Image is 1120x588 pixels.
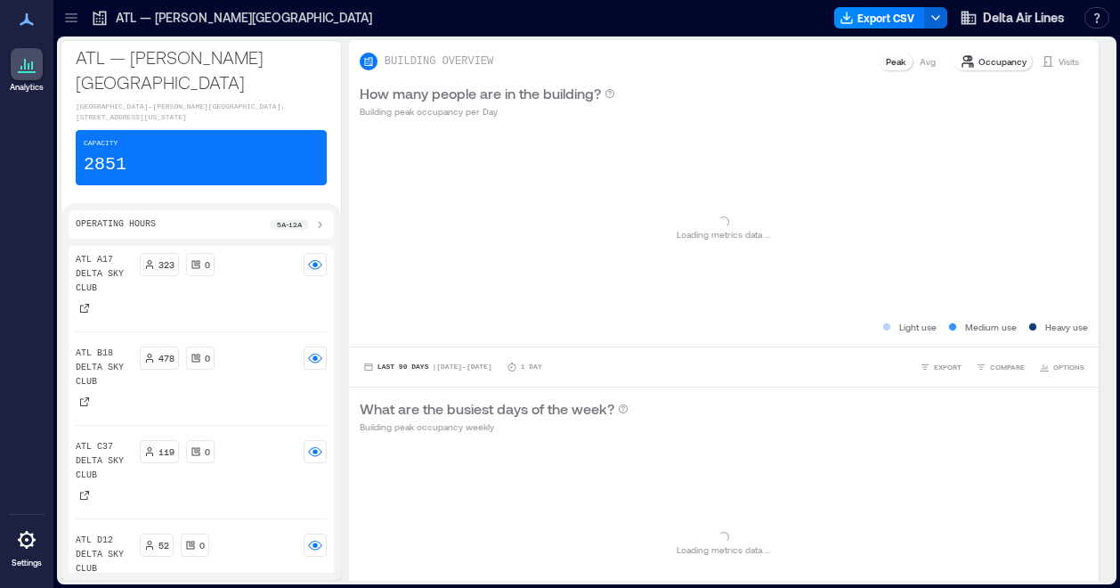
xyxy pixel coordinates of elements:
p: Occupancy [978,54,1027,69]
p: What are the busiest days of the week? [360,398,614,420]
p: ATL D12 Delta Sky Club [76,534,133,576]
p: Peak [886,54,905,69]
p: Building peak occupancy per Day [360,104,615,118]
p: [GEOGRAPHIC_DATA]–[PERSON_NAME][GEOGRAPHIC_DATA], [STREET_ADDRESS][US_STATE] [76,102,327,123]
span: Delta Air Lines [983,9,1065,27]
p: Settings [12,558,42,568]
button: COMPARE [972,358,1028,376]
button: OPTIONS [1035,358,1088,376]
p: Visits [1059,54,1079,69]
p: 52 [158,538,169,552]
p: Medium use [965,320,1017,334]
a: Analytics [4,43,49,98]
p: ATL — [PERSON_NAME][GEOGRAPHIC_DATA] [116,9,372,27]
button: Last 90 Days |[DATE]-[DATE] [360,358,496,376]
p: Loading metrics data ... [677,543,770,557]
p: ATL — [PERSON_NAME][GEOGRAPHIC_DATA] [76,45,327,94]
p: Avg [920,54,936,69]
p: Capacity [84,138,118,149]
p: 0 [205,445,210,459]
p: 0 [199,538,205,552]
p: ATL C37 Delta Sky Club [76,440,133,483]
p: ATL B18 Delta Sky Club [76,347,133,389]
p: 0 [205,351,210,365]
p: ATL A17 Delta Sky Club [76,253,133,296]
p: 323 [158,257,174,272]
p: 1 Day [521,362,542,372]
p: Analytics [10,82,44,93]
span: EXPORT [934,362,962,372]
a: Settings [5,519,48,574]
p: Operating Hours [76,217,156,232]
span: COMPARE [990,362,1025,372]
p: How many people are in the building? [360,83,601,104]
p: Light use [899,320,937,334]
p: Heavy use [1045,320,1088,334]
p: 478 [158,351,174,365]
p: BUILDING OVERVIEW [385,54,493,69]
span: OPTIONS [1053,362,1084,372]
p: 119 [158,445,174,459]
p: Loading metrics data ... [677,227,770,241]
button: Export CSV [834,7,925,29]
p: 5a - 12a [277,219,302,230]
p: 0 [205,257,210,272]
button: EXPORT [916,358,965,376]
p: Building peak occupancy weekly [360,420,629,434]
button: Delta Air Lines [954,4,1070,32]
p: 2851 [84,152,126,177]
